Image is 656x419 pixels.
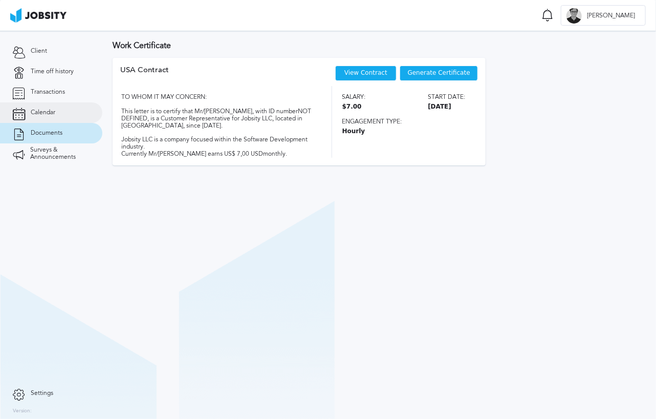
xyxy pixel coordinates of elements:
[342,118,466,125] span: Engagement type:
[31,390,53,397] span: Settings
[566,8,582,24] div: E
[31,48,47,55] span: Client
[10,8,67,23] img: ab4bad089aa723f57921c736e9817d99.png
[30,146,90,161] span: Surveys & Announcements
[31,109,55,116] span: Calendar
[408,70,470,77] span: Generate Certificate
[120,66,169,86] div: USA Contract
[561,5,646,26] button: E[PERSON_NAME]
[342,94,366,101] span: Salary:
[344,69,387,76] a: View Contract
[31,89,65,96] span: Transactions
[428,94,465,101] span: Start date:
[582,12,640,19] span: [PERSON_NAME]
[342,103,366,111] span: $7.00
[428,103,465,111] span: [DATE]
[31,130,62,137] span: Documents
[13,408,32,414] label: Version:
[31,68,74,75] span: Time off history
[120,86,314,157] div: TO WHOM IT MAY CONCERN: This letter is to certify that Mr/[PERSON_NAME], with ID number NOT DEFIN...
[113,41,646,50] h3: Work Certificate
[342,128,466,135] span: Hourly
